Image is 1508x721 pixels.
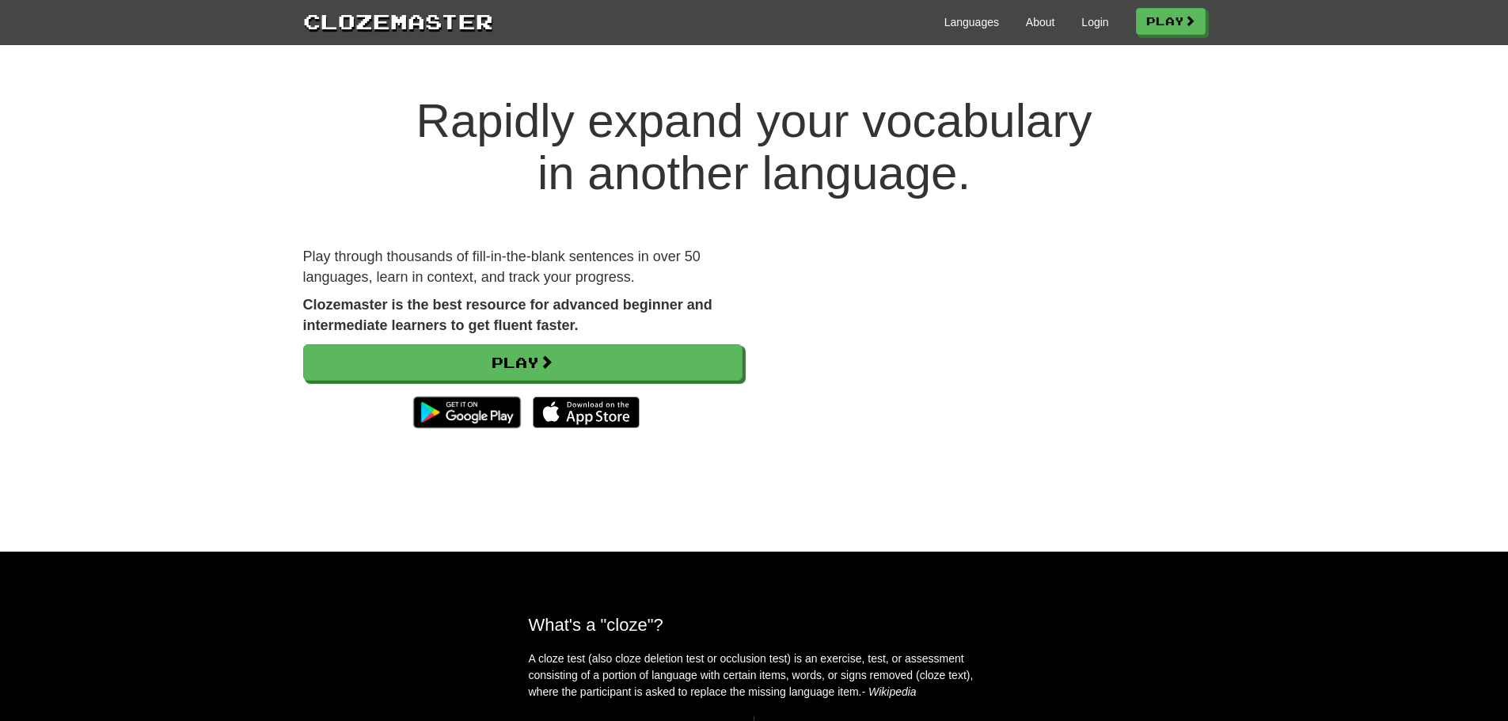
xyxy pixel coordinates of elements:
[1081,14,1108,30] a: Login
[303,344,743,381] a: Play
[303,297,712,333] strong: Clozemaster is the best resource for advanced beginner and intermediate learners to get fluent fa...
[944,14,999,30] a: Languages
[862,685,917,698] em: - Wikipedia
[405,389,528,436] img: Get it on Google Play
[533,397,640,428] img: Download_on_the_App_Store_Badge_US-UK_135x40-25178aeef6eb6b83b96f5f2d004eda3bffbb37122de64afbaef7...
[303,247,743,287] p: Play through thousands of fill-in-the-blank sentences in over 50 languages, learn in context, and...
[529,615,980,635] h2: What's a "cloze"?
[303,6,493,36] a: Clozemaster
[1026,14,1055,30] a: About
[1136,8,1206,35] a: Play
[529,651,980,700] p: A cloze test (also cloze deletion test or occlusion test) is an exercise, test, or assessment con...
